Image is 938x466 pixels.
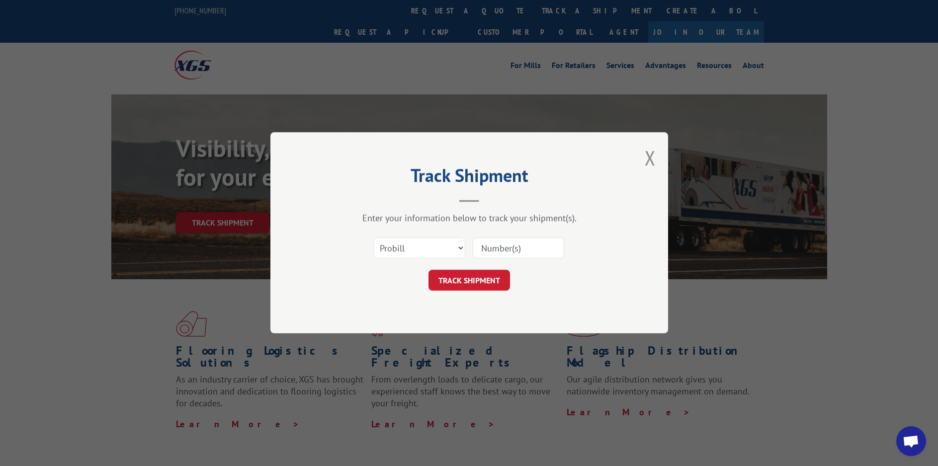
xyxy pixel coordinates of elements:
button: Close modal [645,145,656,171]
div: Open chat [896,426,926,456]
input: Number(s) [473,238,564,259]
button: TRACK SHIPMENT [428,270,510,291]
h2: Track Shipment [320,168,618,187]
div: Enter your information below to track your shipment(s). [320,213,618,224]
